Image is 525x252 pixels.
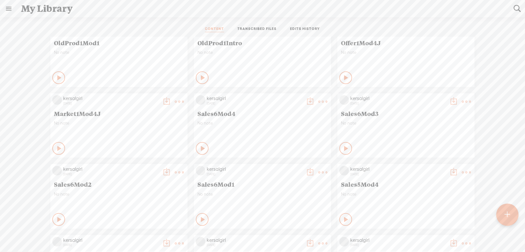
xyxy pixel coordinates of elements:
[63,237,159,243] div: kersalgirl
[197,110,328,117] span: Sales6Mod4
[339,166,349,176] img: videoLoading.png
[207,237,302,243] div: kersalgirl
[63,166,159,172] div: kersalgirl
[341,120,471,126] span: No note
[341,50,471,55] span: No note
[63,102,159,105] div: [DATE]
[54,50,184,55] span: No note
[339,95,349,105] img: videoLoading.png
[196,237,205,247] img: videoLoading.png
[52,237,62,247] img: videoLoading.png
[207,172,302,176] div: [DATE]
[290,26,320,32] a: EDITS HISTORY
[238,26,277,32] a: TRANSCRIBED FILES
[63,243,159,247] div: [DATE]
[54,120,184,126] span: No note
[17,0,509,17] div: My Library
[54,110,184,117] span: Market1Mod4J
[350,166,446,172] div: kersalgirl
[52,166,62,176] img: videoLoading.png
[350,102,446,105] div: [DATE]
[350,237,446,243] div: kersalgirl
[196,95,205,105] img: videoLoading.png
[197,120,328,126] span: No note
[207,243,302,247] div: [DATE]
[197,50,328,55] span: No note
[196,166,205,176] img: videoLoading.png
[207,95,302,102] div: kersalgirl
[197,191,328,197] span: No note
[205,26,224,32] a: CONTENT
[341,180,471,188] span: Sales5Mod4
[54,191,184,197] span: No note
[197,180,328,188] span: Sales6Mod1
[350,243,446,247] div: [DATE]
[54,180,184,188] span: Sales6Mod2
[197,39,328,47] span: OldProd1Intro
[52,95,62,105] img: videoLoading.png
[54,39,184,47] span: OldProd1Mod1
[350,172,446,176] div: [DATE]
[207,166,302,172] div: kersalgirl
[341,39,471,47] span: Offer1Mod4J
[63,172,159,176] div: [DATE]
[341,110,471,117] span: Sales6Mod3
[63,95,159,102] div: kersalgirl
[339,237,349,247] img: videoLoading.png
[207,102,302,105] div: [DATE]
[350,95,446,102] div: kersalgirl
[341,191,471,197] span: No note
